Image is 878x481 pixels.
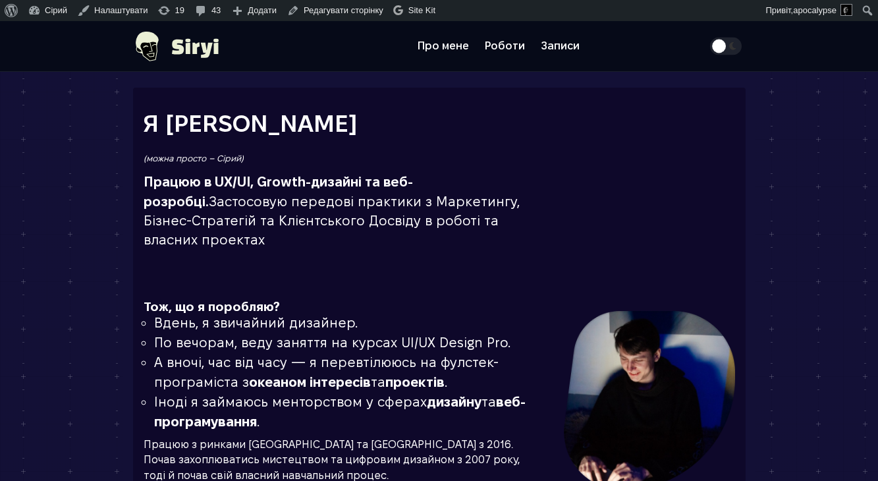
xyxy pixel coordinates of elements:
strong: Тож, що я поробляю? [144,300,280,314]
a: Роботи [477,33,533,59]
a: Про мене [410,33,477,58]
span: apocalypse [793,5,837,15]
p: Застосовую передові практики з Маркетингу, Бізнес-Стратегій та Клієнтського Досвіду в роботі та в... [144,173,543,250]
label: Theme switcher [710,37,742,55]
span: Site Kit [408,5,435,15]
strong: океаном інтересів [249,375,371,389]
li: Вдень, я звичайний дизайнер. [154,313,543,333]
strong: дизайну [427,395,481,409]
strong: веб-програмування [154,395,526,429]
li: Іноді я займаюсь менторством у сферах та . [154,392,543,432]
strong: проектів [385,375,445,389]
em: (можна просто – Сірий) [144,154,244,163]
li: А вночі, час від часу — я перевтілююсь на фулстек-програміста з та . [154,353,543,392]
strong: Працюю в UX/UI, Growth-дизайні та веб-розробці. [144,175,413,208]
li: По вечорам, веду заняття на курсах UI/UX Design Pro. [154,333,543,353]
h2: Я [PERSON_NAME] [144,106,543,142]
a: Записи [533,33,588,59]
img: Сірий [133,21,219,71]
